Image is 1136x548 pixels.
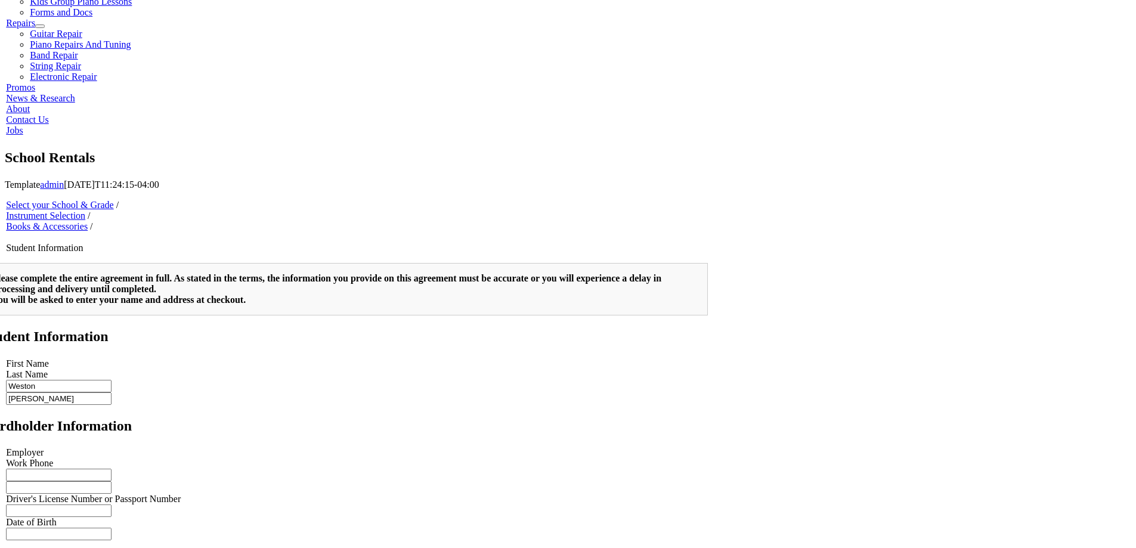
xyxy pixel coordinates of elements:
[35,24,45,28] button: Open submenu of Repairs
[6,18,35,28] a: Repairs
[6,210,85,221] a: Instrument Selection
[40,179,64,190] a: admin
[63,7,126,16] span: Document Outline
[5,114,721,212] a: Page 2
[88,210,90,221] span: /
[5,5,55,17] button: Thumbnails
[30,29,82,39] a: Guitar Repair
[6,358,708,369] li: First Name
[6,114,49,125] a: Contact Us
[30,72,97,82] a: Electronic Repair
[5,148,1131,168] h1: School Rentals
[6,125,23,135] a: Jobs
[10,7,51,16] span: Thumbnails
[6,104,30,114] a: About
[134,5,187,17] button: Attachments
[5,179,40,190] span: Template
[58,5,131,17] button: Document Outline
[6,494,637,504] li: Driver's License Number or Passport Number
[6,369,708,380] li: Last Name
[6,82,35,92] a: Promos
[5,148,1131,168] section: Page Title Bar
[138,7,182,16] span: Attachments
[116,200,119,210] span: /
[6,447,708,458] li: Employer
[6,200,113,210] a: Select your School & Grade
[90,221,92,231] span: /
[6,458,708,469] li: Work Phone
[5,17,721,114] a: Page 1
[30,7,92,17] a: Forms and Docs
[6,93,75,103] a: News & Research
[6,221,88,231] a: Books & Accessories
[6,243,708,253] li: Student Information
[30,50,78,60] a: Band Repair
[30,61,81,71] a: String Repair
[30,39,131,49] a: Piano Repairs And Tuning
[6,517,637,528] li: Date of Birth
[64,179,159,190] span: [DATE]T11:24:15-04:00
